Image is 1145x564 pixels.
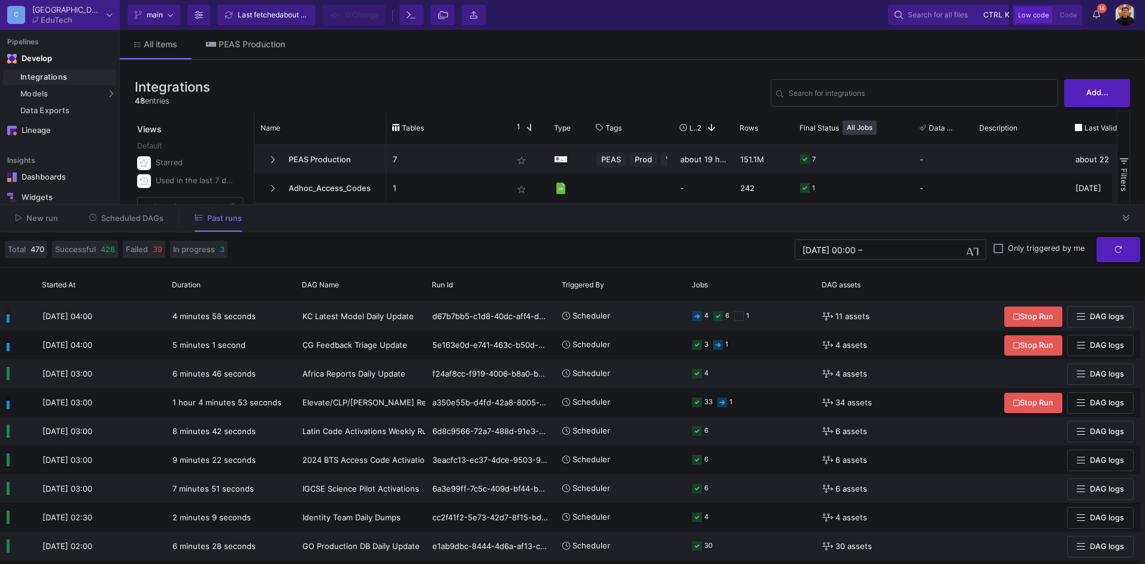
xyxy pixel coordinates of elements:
span: [DATE] 03:00 [43,426,92,436]
span: – [858,245,862,254]
span: k [1005,8,1010,22]
span: Only triggered by me [1008,244,1085,253]
span: [DATE] 02:00 [43,541,92,551]
span: ctrl [983,8,1002,22]
span: 8 minutes 42 seconds [172,426,256,436]
mat-expansion-panel-header: Navigation iconDevelop [3,49,116,68]
button: All Jobs [843,120,877,135]
button: Starred [135,154,246,172]
span: KC Latest Model Daily Update [302,311,414,321]
span: Prod [635,145,652,174]
span: 39 [153,244,162,255]
span: Scheduled DAGs [101,214,163,223]
span: Triggered By [562,280,604,289]
div: [GEOGRAPHIC_DATA] [32,6,102,14]
span: Scheduler [572,484,610,493]
button: Failed39 [123,241,165,258]
span: PEAS [601,145,621,174]
div: Data Exports [20,106,113,116]
input: Search for name, tables, ... [789,90,1053,99]
span: Add... [1086,88,1108,97]
span: Rows [740,123,758,132]
div: d67b7bb5-c1d8-40dc-aff4-d78affa0a23b [426,302,556,330]
div: 6 [704,475,708,503]
span: DAG logs [1090,341,1124,350]
span: Jobs [692,280,708,289]
span: 3 [220,244,225,255]
div: Widgets [22,193,99,202]
div: 7 [812,145,816,174]
span: [DATE] 03:00 [43,369,92,378]
div: Lineage [22,126,99,135]
span: 6 assets [835,446,867,474]
span: Name [260,123,280,132]
span: Tables [402,123,424,132]
div: 1 [729,389,732,417]
span: V3 [666,145,676,174]
div: Starred [156,154,236,172]
div: Integrations [20,72,113,82]
span: IGCSE Science Pilot Activations [302,484,419,493]
input: End datetime [865,245,943,254]
a: Data Exports [3,103,116,119]
div: PEAS Production [219,40,285,49]
span: 1 [512,122,520,133]
span: [DATE] 04:00 [43,340,92,350]
span: GO Production DB Daily Update [302,541,420,551]
div: Dashboards [22,172,99,182]
button: Stop Run [1004,307,1062,328]
div: 1 [725,331,728,359]
div: - [674,202,734,231]
button: main [128,5,180,25]
div: 5e163e0d-e741-463c-b50d-08c05e3d77e8 [426,330,556,359]
button: Successful428 [52,241,118,258]
img: Navigation icon [7,126,17,135]
span: DAG logs [1090,398,1124,407]
button: Last fetchedabout 20 hours ago [217,5,316,25]
div: 3 [812,203,816,231]
button: Stop Run [1004,393,1062,414]
div: 30 [704,532,713,560]
span: [DATE] 03:00 [43,398,92,407]
div: [DATE] [1069,202,1141,231]
div: 6 [704,446,708,474]
span: Low code [1018,11,1049,19]
button: Total470 [5,241,47,258]
span: DAG logs [1090,513,1124,522]
span: Description [979,123,1017,132]
span: Tags [605,123,622,132]
span: 1 hour 4 minutes 53 seconds [172,398,281,407]
span: 11 assets [835,302,870,330]
button: DAG logs [1067,335,1134,357]
div: Views [135,111,248,135]
span: DAG logs [1090,456,1124,465]
div: - [920,174,967,202]
button: 14 [1086,5,1107,25]
span: DAG logs [1090,427,1124,436]
button: Low code [1014,7,1052,23]
div: entries [135,95,210,107]
span: DAG assets [822,280,861,289]
span: DAG logs [1090,484,1124,493]
span: Data Tests [929,123,956,132]
span: Adhoc GS Sheets [281,203,380,231]
img: Navigation icon [7,172,17,182]
button: DAG logs [1067,450,1134,472]
span: 6 assets [835,417,867,445]
div: 4 [704,360,708,388]
button: DAG logs [1067,392,1134,414]
span: Duration [172,280,201,289]
button: New run [1,209,72,228]
span: Filters [1119,168,1129,192]
div: about 19 hours ago [674,145,734,174]
span: Save Current View [153,202,219,211]
span: 4 assets [835,504,867,532]
span: New run [26,214,58,223]
span: DAG logs [1090,312,1124,321]
span: Scheduler [572,541,610,551]
button: Add... [1064,79,1130,107]
div: Final Status [799,114,896,141]
p: 7 [393,145,499,174]
button: Code [1056,7,1080,23]
button: DAG logs [1067,421,1134,443]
